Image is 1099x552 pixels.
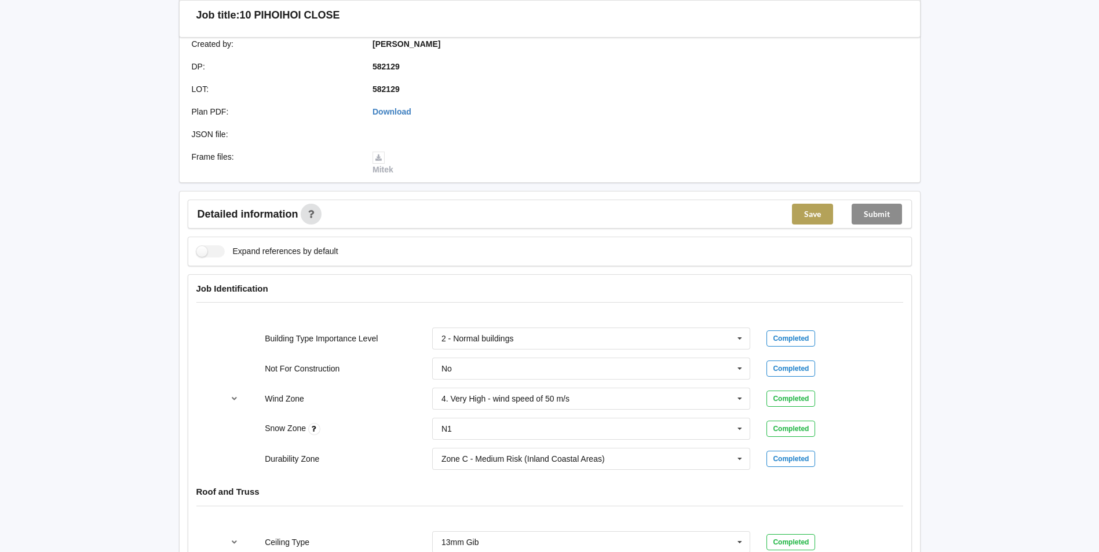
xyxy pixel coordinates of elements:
[196,486,903,497] h4: Roof and Truss
[766,360,815,377] div: Completed
[196,9,240,22] h3: Job title:
[223,388,246,409] button: reference-toggle
[792,204,833,225] button: Save
[441,365,452,373] div: No
[240,9,340,22] h3: 10 PIHOIHOI CLOSE
[265,424,308,433] label: Snow Zone
[265,394,304,403] label: Wind Zone
[184,106,365,117] div: Plan PDF :
[373,62,400,71] b: 582129
[766,391,815,407] div: Completed
[265,538,309,547] label: Ceiling Type
[373,84,400,94] b: 582129
[441,425,452,433] div: N1
[766,534,815,550] div: Completed
[441,395,569,403] div: 4. Very High - wind speed of 50 m/s
[441,455,605,463] div: Zone C - Medium Risk (Inland Coastal Areas)
[265,364,339,373] label: Not For Construction
[184,61,365,72] div: DP :
[198,209,298,219] span: Detailed information
[373,39,440,49] b: [PERSON_NAME]
[184,151,365,175] div: Frame files :
[196,283,903,294] h4: Job Identification
[265,334,378,343] label: Building Type Importance Level
[184,38,365,50] div: Created by :
[373,152,393,174] a: Mitek
[265,454,319,463] label: Durability Zone
[373,107,411,116] a: Download
[766,330,815,347] div: Completed
[184,128,365,140] div: JSON file :
[766,421,815,437] div: Completed
[441,538,479,546] div: 13mm Gib
[441,334,514,343] div: 2 - Normal buildings
[766,451,815,467] div: Completed
[196,245,338,257] label: Expand references by default
[184,83,365,95] div: LOT :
